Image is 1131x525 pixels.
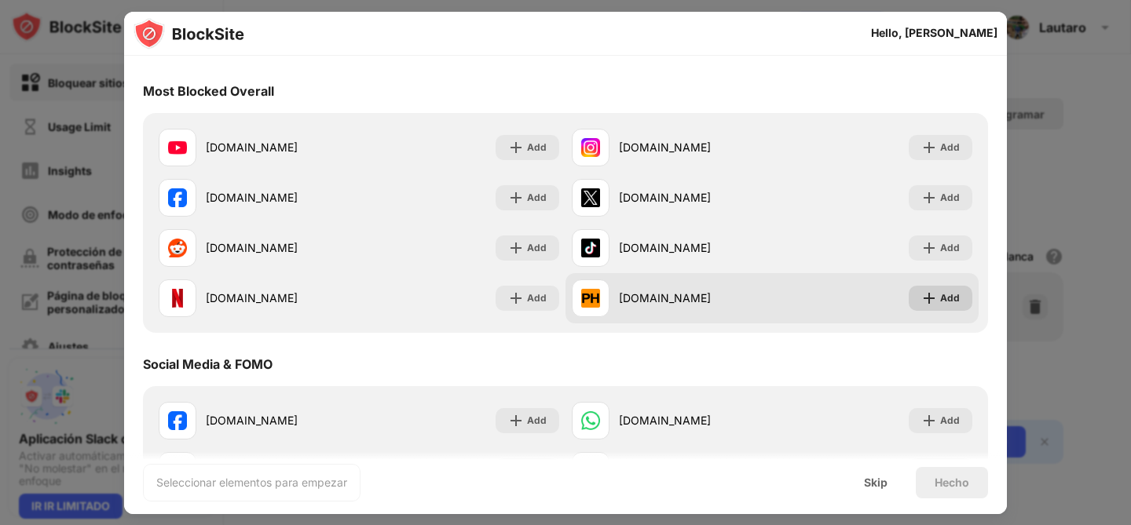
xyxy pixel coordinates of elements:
[206,412,359,428] div: [DOMAIN_NAME]
[168,188,187,207] img: favicons
[619,189,772,206] div: [DOMAIN_NAME]
[940,190,960,206] div: Add
[168,239,187,257] img: favicons
[206,290,359,306] div: [DOMAIN_NAME]
[206,139,359,155] div: [DOMAIN_NAME]
[619,239,772,256] div: [DOMAIN_NAME]
[527,140,547,155] div: Add
[168,138,187,157] img: favicons
[940,240,960,256] div: Add
[156,475,347,490] div: Seleccionar elementos para empezar
[206,189,359,206] div: [DOMAIN_NAME]
[940,290,960,306] div: Add
[581,289,600,308] img: favicons
[134,18,244,49] img: logo-blocksite.svg
[143,356,273,372] div: Social Media & FOMO
[527,190,547,206] div: Add
[619,290,772,306] div: [DOMAIN_NAME]
[527,240,547,256] div: Add
[168,411,187,430] img: favicons
[619,412,772,428] div: [DOMAIN_NAME]
[581,239,600,257] img: favicons
[940,413,960,428] div: Add
[871,27,997,39] div: Hello, [PERSON_NAME]
[935,476,969,489] div: Hecho
[168,289,187,308] img: favicons
[864,476,888,489] div: Skip
[581,411,600,430] img: favicons
[527,290,547,306] div: Add
[143,83,274,99] div: Most Blocked Overall
[581,188,600,207] img: favicons
[206,239,359,256] div: [DOMAIN_NAME]
[527,413,547,428] div: Add
[940,140,960,155] div: Add
[619,139,772,155] div: [DOMAIN_NAME]
[581,138,600,157] img: favicons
